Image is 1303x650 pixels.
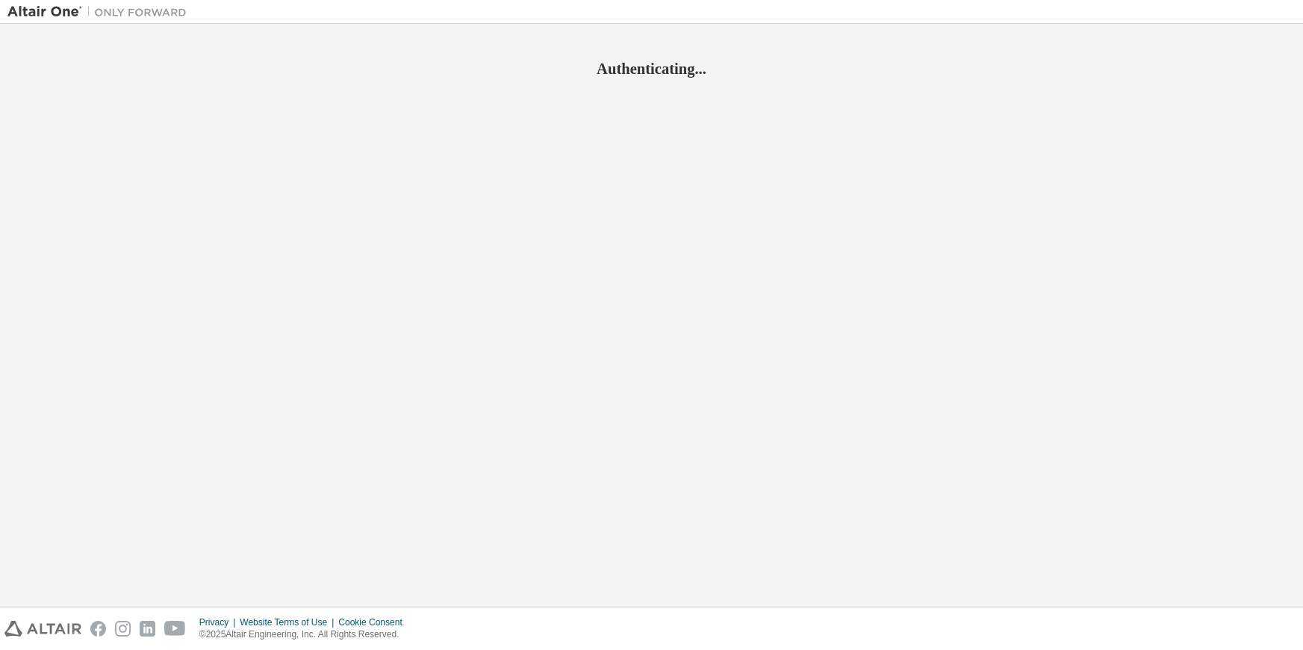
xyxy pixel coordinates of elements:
[140,621,155,637] img: linkedin.svg
[240,616,338,628] div: Website Terms of Use
[4,621,81,637] img: altair_logo.svg
[338,616,411,628] div: Cookie Consent
[7,59,1296,78] h2: Authenticating...
[7,4,194,19] img: Altair One
[115,621,131,637] img: instagram.svg
[199,616,240,628] div: Privacy
[90,621,106,637] img: facebook.svg
[199,628,411,641] p: © 2025 Altair Engineering, Inc. All Rights Reserved.
[164,621,186,637] img: youtube.svg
